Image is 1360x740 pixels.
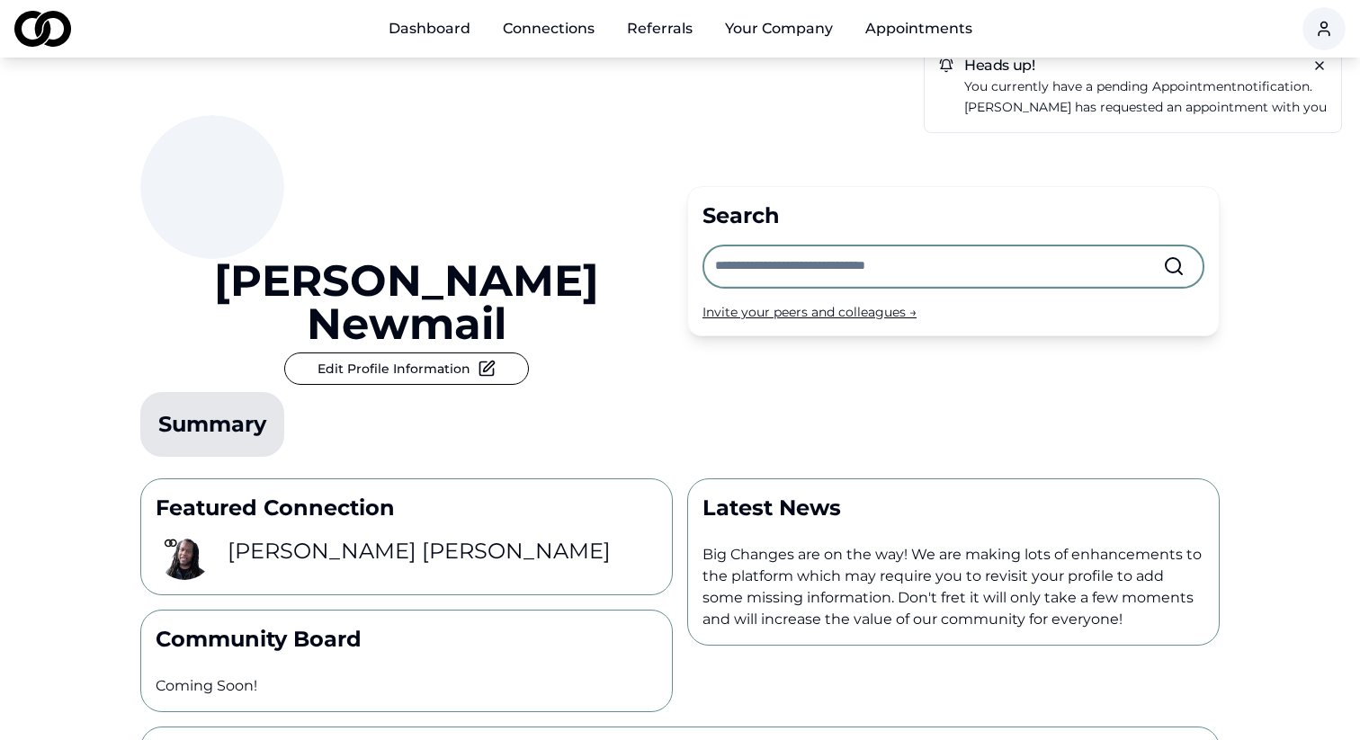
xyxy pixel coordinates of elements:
nav: Main [374,11,987,47]
p: Coming Soon! [156,675,658,697]
a: Dashboard [374,11,485,47]
a: Appointments [851,11,987,47]
a: You currently have a pending appointmentnotification.[PERSON_NAME] has requested an appointment w... [964,76,1327,118]
div: Search [702,201,1204,230]
img: fc566690-cf65-45d8-a465-1d4f683599e2-basimCC1-profile_picture.png [156,522,213,580]
p: Latest News [702,494,1204,522]
h5: Heads up! [939,58,1327,73]
button: Your Company [711,11,847,47]
a: [PERSON_NAME] Newmail [140,259,673,345]
p: Community Board [156,625,658,654]
div: Invite your peers and colleagues → [702,303,1204,321]
p: You currently have a pending notification. [964,76,1327,97]
a: Connections [488,11,609,47]
a: Referrals [613,11,707,47]
h3: [PERSON_NAME] [PERSON_NAME] [228,537,611,566]
div: Summary [158,410,266,439]
img: logo [14,11,71,47]
button: Edit Profile Information [284,352,529,385]
p: Big Changes are on the way! We are making lots of enhancements to the platform which may require ... [702,544,1204,630]
p: Featured Connection [156,494,658,522]
span: appointment [1152,78,1237,94]
p: [PERSON_NAME] has requested an appointment with you [964,97,1327,118]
